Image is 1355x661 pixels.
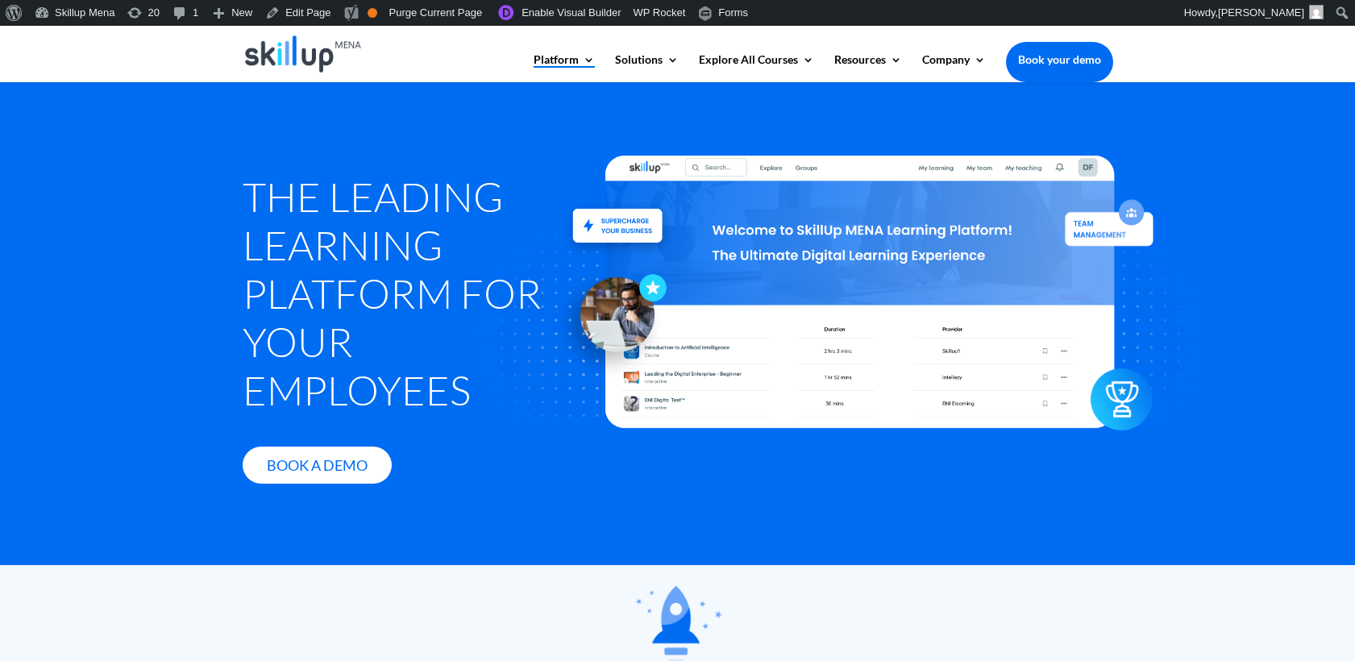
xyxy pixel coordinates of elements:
iframe: Chat Widget [1274,584,1355,661]
img: Upskill and reskill your staff - SkillUp MENA [560,186,675,246]
img: icon - Skillup [551,257,667,372]
a: Solutions [615,54,679,81]
img: icon2 - Skillup [1091,382,1153,444]
a: Company [922,54,986,81]
img: Skillup Mena [245,35,362,73]
a: Resources [834,54,902,81]
a: Book your demo [1006,42,1113,77]
span: [PERSON_NAME] [1218,6,1304,19]
a: Book A Demo [243,447,392,484]
div: OK [368,8,377,18]
a: Platform [534,54,595,81]
h1: The Leading Learning Platform for Your Employees [243,173,562,422]
a: Explore All Courses [699,54,814,81]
